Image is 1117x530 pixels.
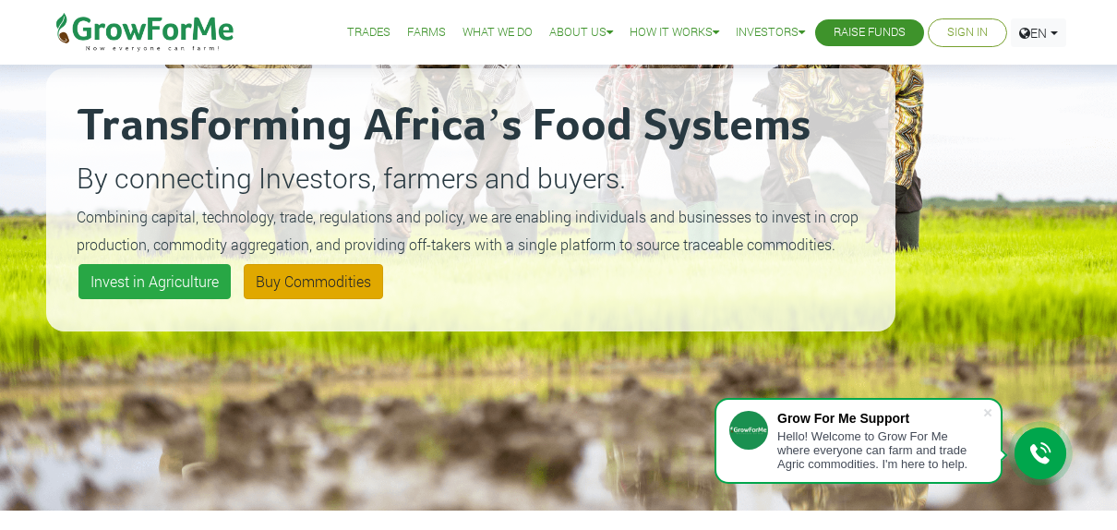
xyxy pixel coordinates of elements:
[834,23,906,42] a: Raise Funds
[462,23,533,42] a: What We Do
[736,23,805,42] a: Investors
[549,23,613,42] a: About Us
[947,23,988,42] a: Sign In
[77,207,859,254] small: Combining capital, technology, trade, regulations and policy, we are enabling individuals and bus...
[777,411,982,426] div: Grow For Me Support
[407,23,446,42] a: Farms
[77,157,865,199] p: By connecting Investors, farmers and buyers.
[630,23,719,42] a: How it Works
[777,429,982,471] div: Hello! Welcome to Grow For Me where everyone can farm and trade Agric commodities. I'm here to help.
[347,23,390,42] a: Trades
[244,264,383,299] a: Buy Commodities
[1011,18,1066,47] a: EN
[78,264,231,299] a: Invest in Agriculture
[77,99,865,154] h2: Transforming Africa’s Food Systems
